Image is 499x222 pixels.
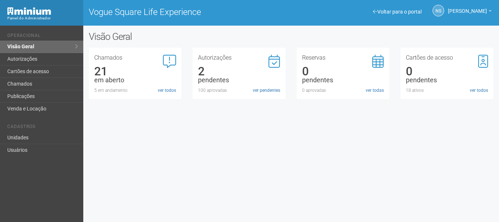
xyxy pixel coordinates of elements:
[198,77,280,83] div: pendentes
[470,87,488,94] a: ver todos
[89,7,286,17] h1: Vogue Square Life Experience
[302,87,384,94] div: 0 aprovadas
[198,87,280,94] div: 100 aprovadas
[94,87,176,94] div: 5 em andamento
[89,31,251,42] h2: Visão Geral
[406,87,488,94] div: 18 ativos
[94,68,176,75] div: 21
[448,9,492,15] a: [PERSON_NAME]
[198,55,280,61] h3: Autorizações
[198,68,280,75] div: 2
[366,87,384,94] a: ver todas
[373,9,422,15] a: Voltar para o portal
[302,68,384,75] div: 0
[253,87,280,94] a: ver pendentes
[406,55,488,61] h3: Cartões de acesso
[7,7,51,15] img: Minium
[7,15,78,22] div: Painel do Administrador
[94,55,176,61] h3: Chamados
[7,124,78,132] li: Cadastros
[7,33,78,41] li: Operacional
[433,5,444,16] a: NS
[302,77,384,83] div: pendentes
[406,68,488,75] div: 0
[302,55,384,61] h3: Reservas
[406,77,488,83] div: pendentes
[158,87,176,94] a: ver todos
[448,1,487,14] span: Nicolle Silva
[94,77,176,83] div: em aberto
